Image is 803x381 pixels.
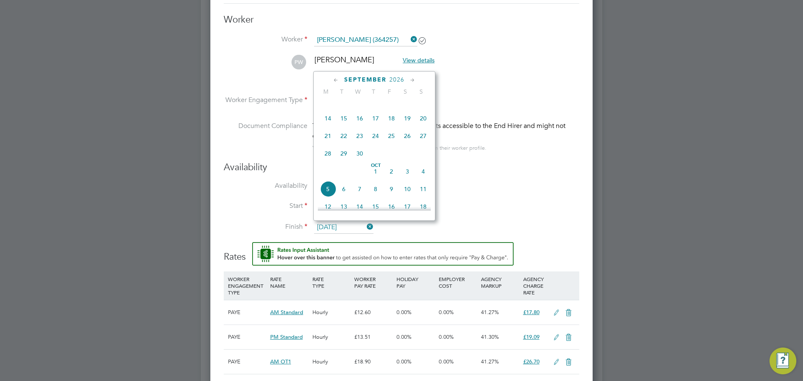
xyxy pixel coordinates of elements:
span: PW [292,55,306,69]
span: 0.00% [396,358,412,365]
div: Hourly [310,300,353,325]
span: 18 [415,199,431,215]
label: Availability [224,182,307,190]
span: 20 [415,110,431,126]
span: 21 [320,128,336,144]
span: 2026 [389,76,404,83]
span: 7 [352,181,368,197]
span: 2 [384,164,399,179]
span: T [366,88,381,95]
div: PAYE [226,300,268,325]
span: 30 [352,146,368,161]
span: T [334,88,350,95]
span: Oct [368,164,384,168]
h3: Availability [224,161,579,174]
span: S [397,88,413,95]
span: 22 [336,128,352,144]
div: This worker has no Compliance Documents accessible to the End Hirer and might not qualify for thi... [312,121,579,141]
span: £26.70 [523,358,540,365]
span: 13 [336,199,352,215]
span: 0.00% [396,309,412,316]
div: AGENCY MARKUP [479,271,521,293]
span: 28 [320,146,336,161]
input: Select one [314,221,373,234]
label: Finish [224,222,307,231]
span: 4 [415,164,431,179]
span: 17 [368,110,384,126]
span: 15 [336,110,352,126]
span: 26 [399,128,415,144]
span: 16 [352,110,368,126]
span: 0.00% [396,333,412,340]
span: 14 [352,199,368,215]
div: £18.90 [352,350,394,374]
span: 14 [320,110,336,126]
div: RATE NAME [268,271,310,293]
span: 41.27% [481,309,499,316]
div: PAYE [226,350,268,374]
div: Hourly [310,350,353,374]
div: HOLIDAY PAY [394,271,437,293]
span: September [344,76,386,83]
span: AM Standard [270,309,303,316]
span: 0.00% [439,309,454,316]
span: 3 [399,164,415,179]
div: You can edit access to this worker’s documents from their worker profile. [312,143,486,153]
div: EMPLOYER COST [437,271,479,293]
span: 19 [399,110,415,126]
span: AM OT1 [270,358,291,365]
span: £17.80 [523,309,540,316]
label: Document Compliance [224,121,307,151]
span: 0.00% [439,333,454,340]
span: 15 [368,199,384,215]
label: Worker [224,35,307,44]
span: 23 [352,128,368,144]
h3: Worker [224,14,579,26]
div: AGENCY CHARGE RATE [521,271,549,300]
span: 25 [384,128,399,144]
button: Engage Resource Center [770,348,796,374]
div: WORKER ENGAGEMENT TYPE [226,271,268,300]
span: 17 [399,199,415,215]
div: £12.60 [352,300,394,325]
label: Start [224,202,307,210]
span: 1 [368,164,384,179]
div: Hourly [310,325,353,349]
div: RATE TYPE [310,271,353,293]
span: 5 [320,181,336,197]
span: 8 [368,181,384,197]
span: 11 [415,181,431,197]
span: 6 [336,181,352,197]
div: WORKER PAY RATE [352,271,394,293]
span: W [350,88,366,95]
span: 10 [399,181,415,197]
span: 41.27% [481,358,499,365]
span: S [413,88,429,95]
span: View details [403,56,435,64]
span: £19.09 [523,333,540,340]
span: 41.30% [481,333,499,340]
button: Rate Assistant [252,242,514,266]
span: 27 [415,128,431,144]
span: 18 [384,110,399,126]
span: 0.00% [439,358,454,365]
span: 9 [384,181,399,197]
span: 16 [384,199,399,215]
span: 12 [320,199,336,215]
span: 24 [368,128,384,144]
span: [PERSON_NAME] [315,55,374,64]
span: 29 [336,146,352,161]
div: £13.51 [352,325,394,349]
h3: Rates [224,242,579,263]
input: Search for... [314,34,417,46]
div: PAYE [226,325,268,349]
span: M [318,88,334,95]
span: PM Standard [270,333,303,340]
label: Worker Engagement Type [224,96,307,105]
span: F [381,88,397,95]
